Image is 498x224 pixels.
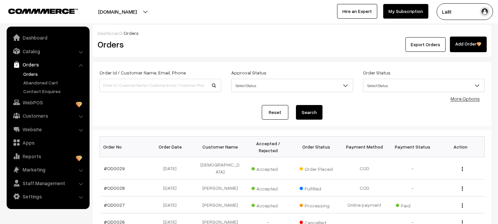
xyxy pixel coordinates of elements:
[231,69,266,76] label: Approval Status
[8,137,87,149] a: Apps
[296,105,322,120] button: Search
[22,88,87,95] a: Contact Enquires
[8,7,66,15] a: COMMMERCE
[462,203,463,208] img: Menu
[8,123,87,135] a: Website
[196,179,244,196] td: [PERSON_NAME]
[340,137,389,157] th: Payment Method
[405,37,446,52] button: Export Orders
[383,4,428,19] a: My Subscription
[98,30,122,36] a: Dashboard
[292,137,340,157] th: Order Status
[389,157,437,179] td: -
[389,137,437,157] th: Payment Status
[8,177,87,189] a: Staff Management
[262,105,288,120] a: Reset
[231,79,353,92] span: Select Status
[8,45,87,57] a: Catalog
[8,150,87,162] a: Reports
[363,69,391,76] label: Order Status
[244,137,292,157] th: Accepted / Rejected
[437,3,493,20] button: Lalit
[396,200,429,209] span: Paid
[437,137,485,157] th: Action
[8,190,87,202] a: Settings
[300,183,333,192] span: Fulfilled
[75,3,160,20] button: [DOMAIN_NAME]
[232,80,353,91] span: Select Status
[462,167,463,171] img: Menu
[337,4,377,19] a: Hire an Expert
[8,110,87,122] a: Customers
[100,69,186,76] label: Order Id / Customer Name, Email, Phone
[22,79,87,86] a: Abandoned Cart
[22,70,87,77] a: Orders
[340,196,389,213] td: Online payment
[100,137,148,157] th: Order No
[251,200,285,209] span: Accepted
[480,7,490,17] img: user
[363,79,485,92] span: Select Status
[251,183,285,192] span: Accepted
[148,179,196,196] td: [DATE]
[124,30,139,36] span: Orders
[450,37,487,52] a: Add Order
[8,58,87,70] a: Orders
[104,185,125,191] a: #OD0028
[98,39,221,50] h2: Orders
[300,164,333,172] span: Order Placed
[8,9,78,14] img: COMMMERCE
[462,186,463,191] img: Menu
[196,196,244,213] td: [PERSON_NAME]
[98,30,487,37] div: /
[251,164,285,172] span: Accepted
[300,200,333,209] span: Processing
[104,166,125,171] a: #OD0029
[340,157,389,179] td: COD
[196,137,244,157] th: Customer Name
[148,137,196,157] th: Order Date
[389,179,437,196] td: -
[148,196,196,213] td: [DATE]
[363,80,484,91] span: Select Status
[8,32,87,44] a: Dashboard
[8,164,87,175] a: Marketing
[8,96,87,108] a: WebPOS
[100,79,221,92] input: Order Id / Customer Name / Customer Email / Customer Phone
[340,179,389,196] td: COD
[104,202,125,208] a: #OD0027
[451,96,480,101] a: More Options
[148,157,196,179] td: [DATE]
[196,157,244,179] td: [DEMOGRAPHIC_DATA]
